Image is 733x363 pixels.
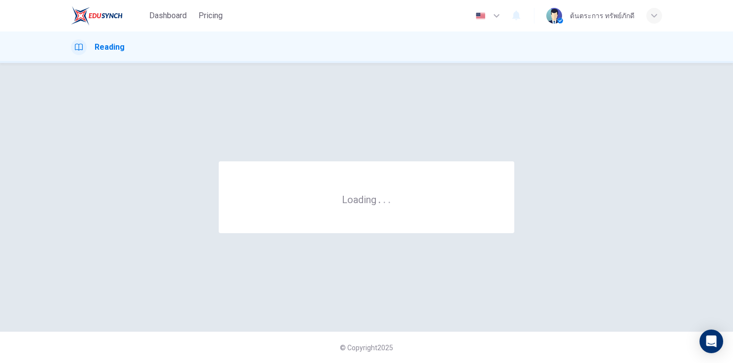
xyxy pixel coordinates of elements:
h6: . [378,190,381,207]
button: Dashboard [145,7,191,25]
button: Pricing [195,7,227,25]
div: ต้นตระการ ทรัพย์ภักดี [570,10,634,22]
h6: . [383,190,386,207]
img: en [474,12,487,20]
img: EduSynch logo [71,6,123,26]
span: © Copyright 2025 [340,344,393,352]
div: Open Intercom Messenger [700,330,723,353]
h1: Reading [95,41,125,53]
span: Dashboard [149,10,187,22]
h6: . [388,190,391,207]
a: EduSynch logo [71,6,145,26]
img: Profile picture [546,8,562,24]
span: Pricing [199,10,223,22]
h6: Loading [342,193,391,206]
